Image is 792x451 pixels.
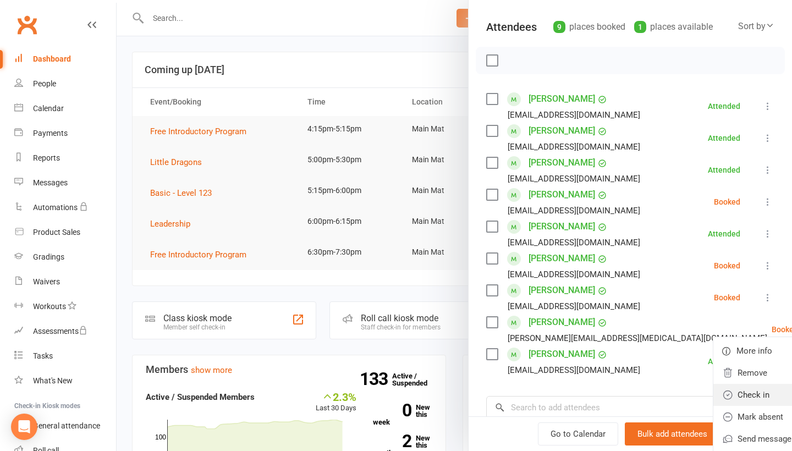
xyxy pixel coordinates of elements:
[33,421,100,430] div: General attendance
[33,302,66,311] div: Workouts
[529,250,595,267] a: [PERSON_NAME]
[13,11,41,38] a: Clubworx
[486,19,537,35] div: Attendees
[529,313,595,331] a: [PERSON_NAME]
[738,19,774,34] div: Sort by
[708,358,740,365] div: Attended
[33,277,60,286] div: Waivers
[529,90,595,108] a: [PERSON_NAME]
[508,299,640,313] div: [EMAIL_ADDRESS][DOMAIN_NAME]
[14,245,116,269] a: Gradings
[33,153,60,162] div: Reports
[714,198,740,206] div: Booked
[33,203,78,212] div: Automations
[736,344,772,358] span: More info
[33,104,64,113] div: Calendar
[14,71,116,96] a: People
[508,235,640,250] div: [EMAIL_ADDRESS][DOMAIN_NAME]
[14,195,116,220] a: Automations
[634,19,713,35] div: places available
[14,414,116,438] a: General attendance kiosk mode
[529,345,595,363] a: [PERSON_NAME]
[14,294,116,319] a: Workouts
[14,269,116,294] a: Waivers
[508,108,640,122] div: [EMAIL_ADDRESS][DOMAIN_NAME]
[33,376,73,385] div: What's New
[538,422,618,446] a: Go to Calendar
[625,422,720,446] button: Bulk add attendees
[708,230,740,238] div: Attended
[708,166,740,174] div: Attended
[14,170,116,195] a: Messages
[14,47,116,71] a: Dashboard
[529,282,595,299] a: [PERSON_NAME]
[714,262,740,269] div: Booked
[508,172,640,186] div: [EMAIL_ADDRESS][DOMAIN_NAME]
[486,396,774,419] input: Search to add attendees
[508,331,767,345] div: [PERSON_NAME][EMAIL_ADDRESS][MEDICAL_DATA][DOMAIN_NAME]
[529,218,595,235] a: [PERSON_NAME]
[529,186,595,204] a: [PERSON_NAME]
[14,146,116,170] a: Reports
[14,220,116,245] a: Product Sales
[14,319,116,344] a: Assessments
[33,327,87,335] div: Assessments
[14,121,116,146] a: Payments
[33,252,64,261] div: Gradings
[14,96,116,121] a: Calendar
[508,140,640,154] div: [EMAIL_ADDRESS][DOMAIN_NAME]
[14,369,116,393] a: What's New
[33,351,53,360] div: Tasks
[708,134,740,142] div: Attended
[508,363,640,377] div: [EMAIL_ADDRESS][DOMAIN_NAME]
[714,294,740,301] div: Booked
[708,102,740,110] div: Attended
[553,19,625,35] div: places booked
[33,79,56,88] div: People
[11,414,37,440] div: Open Intercom Messenger
[33,178,68,187] div: Messages
[508,204,640,218] div: [EMAIL_ADDRESS][DOMAIN_NAME]
[508,267,640,282] div: [EMAIL_ADDRESS][DOMAIN_NAME]
[553,21,565,33] div: 9
[14,344,116,369] a: Tasks
[634,21,646,33] div: 1
[529,154,595,172] a: [PERSON_NAME]
[33,54,71,63] div: Dashboard
[33,129,68,137] div: Payments
[529,122,595,140] a: [PERSON_NAME]
[33,228,80,237] div: Product Sales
